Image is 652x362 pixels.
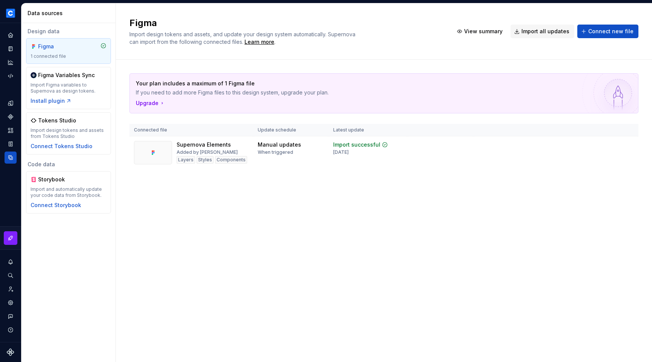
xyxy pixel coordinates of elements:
div: Added by [PERSON_NAME] [177,149,238,155]
div: Storybook [38,176,74,183]
button: Notifications [5,256,17,268]
svg: Supernova Logo [7,348,14,356]
div: Data sources [28,9,112,17]
button: Connect Tokens Studio [31,142,92,150]
div: Manual updates [258,141,301,149]
a: Learn more [244,38,274,46]
th: Update schedule [253,124,329,136]
span: . [243,39,275,45]
div: Supernova Elements [177,141,231,149]
a: Design tokens [5,97,17,109]
a: Figma Variables SyncImport Figma variables to Supernova as design tokens.Install plugin [26,67,111,109]
h2: Figma [129,17,444,29]
div: Layers [177,156,195,164]
button: Search ⌘K [5,269,17,282]
th: Connected file [129,124,253,136]
span: Connect new file [588,28,634,35]
a: Components [5,111,17,123]
p: If you need to add more Figma files to this design system, upgrade your plan. [136,89,579,96]
a: Figma1 connected file [26,38,111,64]
div: When triggered [258,149,293,155]
a: Code automation [5,70,17,82]
div: Styles [197,156,214,164]
a: Data sources [5,152,17,164]
div: Import design tokens and assets from Tokens Studio [31,127,106,139]
a: Storybook stories [5,138,17,150]
div: Design data [26,28,111,35]
p: Your plan includes a maximum of 1 Figma file [136,80,579,87]
a: Home [5,29,17,41]
button: Upgrade [136,99,165,107]
a: Assets [5,124,17,136]
a: StorybookImport and automatically update your code data from Storybook.Connect Storybook [26,171,111,213]
button: Contact support [5,310,17,322]
button: Connect new file [577,25,638,38]
button: Install plugin [31,97,72,105]
div: [DATE] [333,149,349,155]
div: Figma Variables Sync [38,71,95,79]
div: Tokens Studio [38,117,76,124]
img: c3019341-c077-43c8-8ea9-c5cf61c45a31.png [6,9,15,18]
button: Connect Storybook [31,201,81,209]
a: Documentation [5,43,17,55]
div: Import successful [333,141,380,149]
div: 1 connected file [31,53,106,59]
th: Latest update [329,124,407,136]
span: Import all updates [521,28,569,35]
div: Figma [38,43,74,50]
div: Code data [26,161,111,168]
div: Components [215,156,247,164]
span: Import design tokens and assets, and update your design system automatically. Supernova can impor... [129,31,357,45]
div: Import Figma variables to Supernova as design tokens. [31,82,106,94]
a: Invite team [5,283,17,295]
span: View summary [464,28,503,35]
div: Import and automatically update your code data from Storybook. [31,186,106,198]
button: Import all updates [511,25,574,38]
a: Tokens StudioImport design tokens and assets from Tokens StudioConnect Tokens Studio [26,112,111,155]
button: View summary [453,25,507,38]
a: Analytics [5,56,17,68]
a: Settings [5,297,17,309]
